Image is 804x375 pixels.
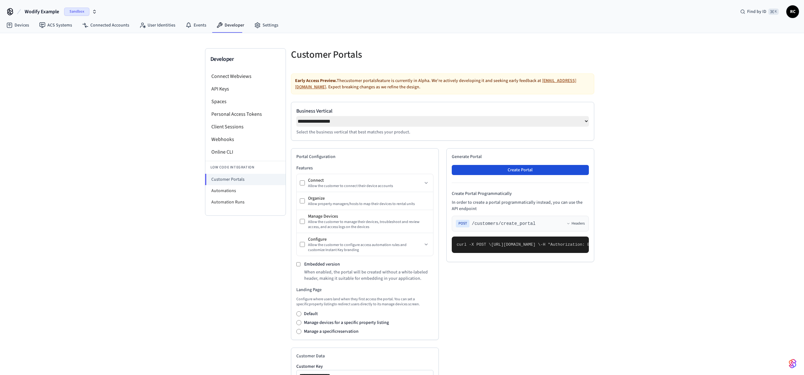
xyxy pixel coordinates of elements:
li: Customer Portals [205,174,286,185]
button: Create Portal [452,165,589,175]
a: Devices [1,20,34,31]
h3: Developer [210,55,281,64]
li: Connect Webviews [205,70,286,83]
span: Sandbox [64,8,89,16]
h2: Generate Portal [452,154,589,160]
li: Low Code Integration [205,161,286,174]
div: Configure [308,236,422,243]
button: Headers [566,221,585,226]
div: Allow the customer to configure access automation rules and customize Instant Key branding [308,243,422,253]
li: Automations [205,185,286,196]
span: ⌘ K [768,9,779,15]
p: When enabled, the portal will be created without a white-labeled header, making it suitable for e... [304,269,433,282]
span: Find by ID [747,9,766,15]
label: Business Vertical [296,107,589,115]
div: Allow the customer to manage their devices, troubleshoot and review access, and access logs on th... [308,220,430,230]
span: RC [787,6,798,17]
h5: Customer Portals [291,48,439,61]
a: Settings [249,20,283,31]
h2: Portal Configuration [296,154,433,160]
img: SeamLogoGradient.69752ec5.svg [789,359,796,369]
div: Connect [308,177,422,184]
li: Spaces [205,95,286,108]
a: User Identities [134,20,180,31]
button: RC [786,5,799,18]
label: Embedded version [304,261,340,267]
h3: Landing Page [296,287,433,293]
li: Client Sessions [205,120,286,133]
li: Online CLI [205,146,286,158]
a: Connected Accounts [77,20,134,31]
div: Manage Devices [308,213,430,220]
label: Customer Key [296,364,433,369]
div: Allow property managers/hosts to map their devices to rental units [308,202,430,207]
a: ACS Systems [34,20,77,31]
span: [URL][DOMAIN_NAME] \ [491,242,541,247]
p: In order to create a portal programmatically instead, you can use the API endpoint [452,199,589,212]
p: Select the business vertical that best matches your product. [296,129,589,135]
a: [EMAIL_ADDRESS][DOMAIN_NAME] [295,78,576,90]
li: Automation Runs [205,196,286,208]
div: Allow the customer to connect their device accounts [308,184,422,189]
label: Manage a specific reservation [304,328,359,335]
li: Webhooks [205,133,286,146]
a: Developer [211,20,249,31]
h4: Create Portal Programmatically [452,190,589,197]
h3: Features [296,165,433,171]
h2: Customer Data [296,353,433,359]
li: API Keys [205,83,286,95]
strong: Early Access Preview. [295,78,337,84]
span: /customers/create_portal [472,220,536,227]
li: Personal Access Tokens [205,108,286,120]
span: Wodify Example [25,8,59,15]
a: Events [180,20,211,31]
label: Manage devices for a specific property listing [304,319,389,326]
div: Organize [308,195,430,202]
p: Configure where users land when they first access the portal. You can set a specific property lis... [296,297,433,307]
div: Find by ID⌘ K [735,6,784,17]
span: POST [456,220,469,227]
span: -H "Authorization: Bearer seam_api_key_123456" \ [541,242,659,247]
label: Default [304,311,318,317]
div: The customer portals feature is currently in Alpha. We're actively developing it and seeking earl... [291,73,594,94]
span: curl -X POST \ [457,242,491,247]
